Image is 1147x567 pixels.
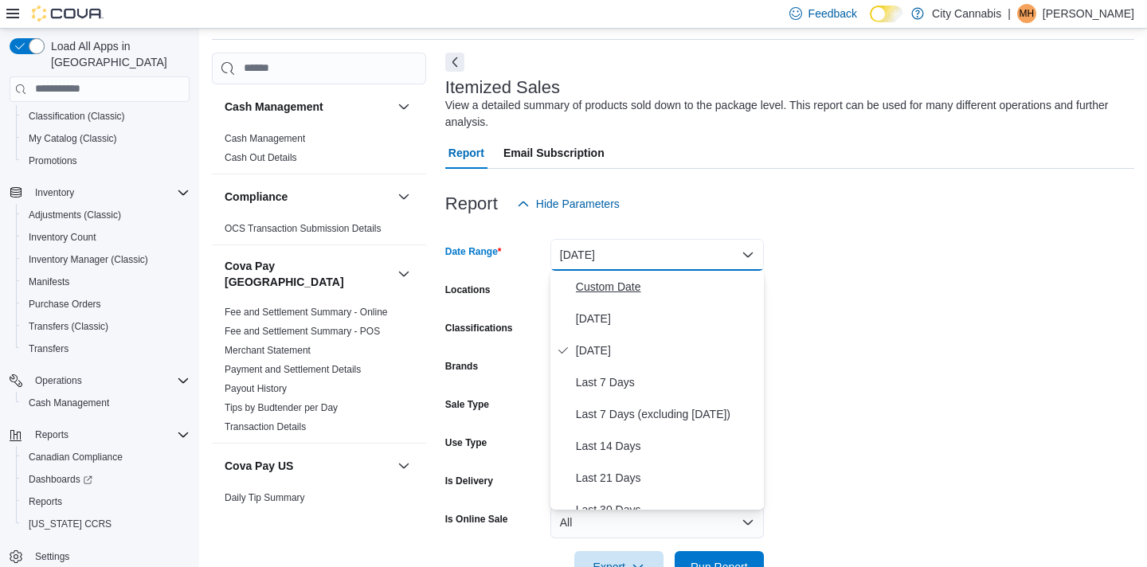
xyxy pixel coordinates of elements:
[445,78,560,97] h3: Itemized Sales
[22,151,190,170] span: Promotions
[576,436,757,456] span: Last 14 Days
[16,150,196,172] button: Promotions
[29,547,76,566] a: Settings
[576,405,757,424] span: Last 7 Days (excluding [DATE])
[29,371,190,390] span: Operations
[29,132,117,145] span: My Catalog (Classic)
[3,424,196,446] button: Reports
[576,468,757,487] span: Last 21 Days
[225,223,382,234] a: OCS Transaction Submission Details
[503,137,605,169] span: Email Subscription
[225,401,338,414] span: Tips by Budtender per Day
[225,132,305,145] span: Cash Management
[22,151,84,170] a: Promotions
[16,315,196,338] button: Transfers (Classic)
[808,6,857,22] span: Feedback
[225,307,388,318] a: Fee and Settlement Summary - Online
[1020,4,1035,23] span: MH
[22,129,190,148] span: My Catalog (Classic)
[35,374,82,387] span: Operations
[445,53,464,72] button: Next
[225,152,297,163] a: Cash Out Details
[22,339,75,358] a: Transfers
[29,397,109,409] span: Cash Management
[225,306,388,319] span: Fee and Settlement Summary - Online
[22,448,190,467] span: Canadian Compliance
[22,514,190,534] span: Washington CCRS
[16,204,196,226] button: Adjustments (Classic)
[225,363,361,376] span: Payment and Settlement Details
[212,129,426,174] div: Cash Management
[225,402,338,413] a: Tips by Budtender per Day
[22,272,190,291] span: Manifests
[22,205,127,225] a: Adjustments (Classic)
[225,491,305,504] span: Daily Tip Summary
[22,514,118,534] a: [US_STATE] CCRS
[29,253,148,266] span: Inventory Manager (Classic)
[1008,4,1011,23] p: |
[22,250,190,269] span: Inventory Manager (Classic)
[22,107,190,126] span: Classification (Classic)
[225,151,297,164] span: Cash Out Details
[22,317,115,336] a: Transfers (Classic)
[225,189,288,205] h3: Compliance
[29,298,101,311] span: Purchase Orders
[576,277,757,296] span: Custom Date
[445,245,502,258] label: Date Range
[225,383,287,394] a: Payout History
[29,320,108,333] span: Transfers (Classic)
[29,342,69,355] span: Transfers
[932,4,1001,23] p: City Cannabis
[35,186,74,199] span: Inventory
[445,513,508,526] label: Is Online Sale
[29,425,75,444] button: Reports
[394,187,413,206] button: Compliance
[225,99,323,115] h3: Cash Management
[225,344,311,357] span: Merchant Statement
[225,326,380,337] a: Fee and Settlement Summary - POS
[16,248,196,271] button: Inventory Manager (Classic)
[16,513,196,535] button: [US_STATE] CCRS
[16,127,196,150] button: My Catalog (Classic)
[29,546,190,566] span: Settings
[16,468,196,491] a: Dashboards
[35,550,69,563] span: Settings
[225,458,391,474] button: Cova Pay US
[29,371,88,390] button: Operations
[225,258,391,290] button: Cova Pay [GEOGRAPHIC_DATA]
[22,107,131,126] a: Classification (Classic)
[225,421,306,432] a: Transaction Details
[22,470,99,489] a: Dashboards
[29,231,96,244] span: Inventory Count
[576,373,757,392] span: Last 7 Days
[22,393,190,413] span: Cash Management
[16,271,196,293] button: Manifests
[16,446,196,468] button: Canadian Compliance
[576,309,757,328] span: [DATE]
[22,448,129,467] a: Canadian Compliance
[22,250,155,269] a: Inventory Manager (Classic)
[225,345,311,356] a: Merchant Statement
[445,360,478,373] label: Brands
[29,209,121,221] span: Adjustments (Classic)
[22,272,76,291] a: Manifests
[225,420,306,433] span: Transaction Details
[550,271,764,510] div: Select listbox
[225,382,287,395] span: Payout History
[445,436,487,449] label: Use Type
[550,506,764,538] button: All
[3,182,196,204] button: Inventory
[29,276,69,288] span: Manifests
[1017,4,1036,23] div: Michael Holmstrom
[29,473,92,486] span: Dashboards
[22,492,69,511] a: Reports
[16,338,196,360] button: Transfers
[225,492,305,503] a: Daily Tip Summary
[16,491,196,513] button: Reports
[212,219,426,244] div: Compliance
[22,492,190,511] span: Reports
[29,451,123,463] span: Canadian Compliance
[225,99,391,115] button: Cash Management
[445,97,1126,131] div: View a detailed summary of products sold down to the package level. This report can be used for m...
